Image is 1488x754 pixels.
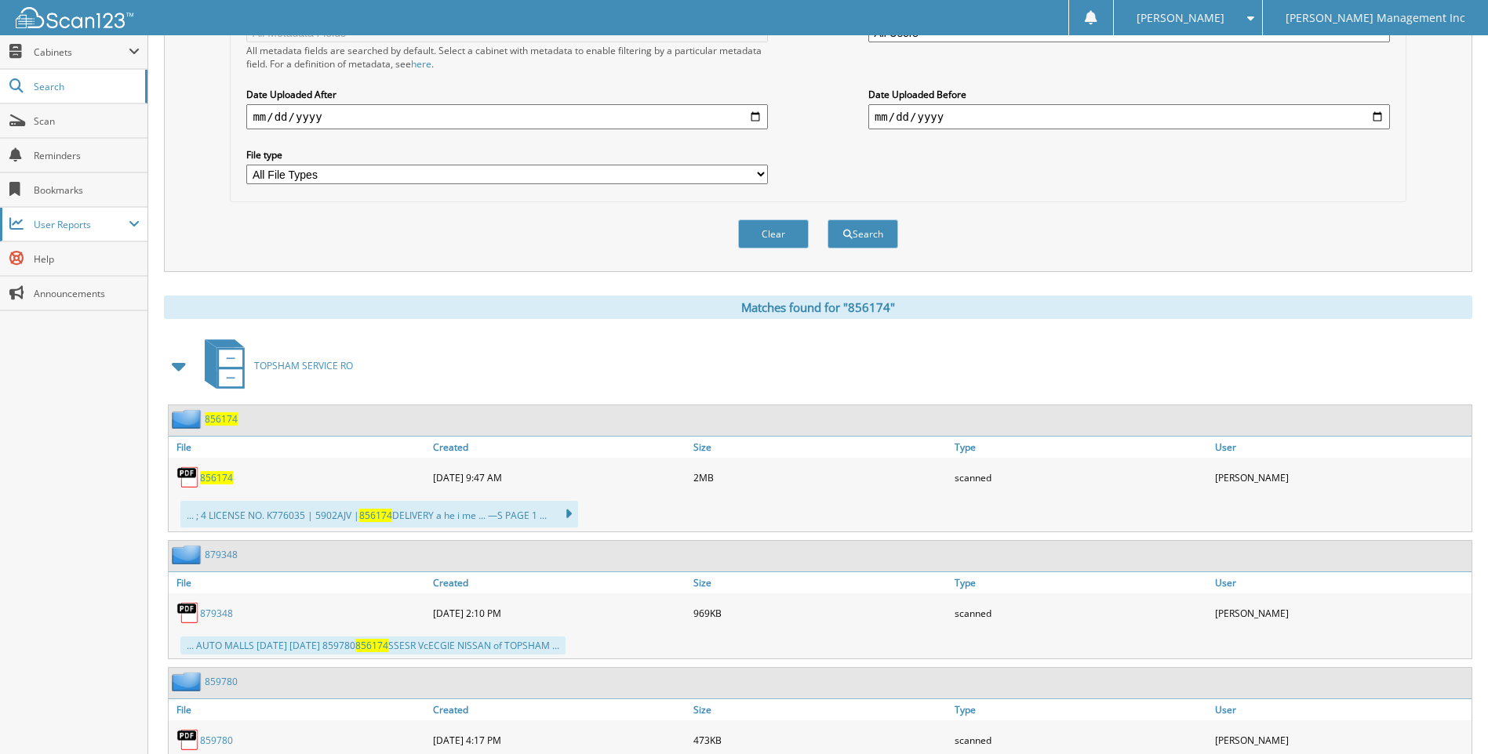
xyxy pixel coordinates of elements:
img: PDF.png [176,466,200,489]
a: User [1211,437,1472,458]
span: TOPSHAM SERVICE RO [254,359,353,372]
div: 969KB [689,597,950,629]
a: Size [689,437,950,458]
a: 856174 [205,412,238,426]
a: File [169,437,429,458]
img: folder2.png [172,672,205,691]
a: File [169,572,429,593]
img: scan123-logo-white.svg [16,7,133,28]
span: [PERSON_NAME] [1137,13,1224,23]
a: Type [951,437,1211,458]
span: [PERSON_NAME] Management Inc [1286,13,1465,23]
a: TOPSHAM SERVICE RO [195,335,353,397]
div: ... ; 4 LICENSE NO. K776035 | 5902AJV | DELIVERY a he i me ... —S PAGE 1 ... [180,501,578,527]
a: User [1211,572,1472,593]
button: Clear [738,219,809,248]
label: Date Uploaded After [246,88,768,101]
a: Created [429,699,689,720]
div: scanned [951,597,1211,629]
a: Created [429,437,689,458]
div: Matches found for "856174" [164,295,1472,319]
div: ... AUTO MALLS [DATE] [DATE] 859780 SSESR VcECGIE NISSAN of TOPSHAM ... [180,636,566,654]
div: [PERSON_NAME] [1211,462,1472,493]
button: Search [828,219,898,248]
span: Scan [34,114,140,128]
span: Reminders [34,149,140,162]
a: 859780 [200,734,233,747]
label: File type [246,148,768,161]
a: 856174 [200,471,233,484]
img: folder2.png [172,409,205,429]
a: Type [951,699,1211,720]
img: folder2.png [172,545,205,564]
span: User Reports [34,218,129,231]
span: 856174 [355,639,388,652]
img: PDF.png [176,601,200,625]
span: Cabinets [34,45,129,59]
input: start [246,104,768,129]
div: [DATE] 9:47 AM [429,462,689,493]
div: 2MB [689,462,950,493]
a: here [411,57,431,71]
div: [DATE] 2:10 PM [429,597,689,629]
span: 856174 [359,509,392,522]
span: Search [34,80,137,93]
a: 859780 [205,675,238,688]
input: end [868,104,1390,129]
label: Date Uploaded Before [868,88,1390,101]
a: 879348 [205,548,238,561]
a: 879348 [200,607,233,620]
span: Bookmarks [34,183,140,197]
div: [PERSON_NAME] [1211,597,1472,629]
div: scanned [951,462,1211,493]
a: User [1211,699,1472,720]
a: File [169,699,429,720]
a: Type [951,572,1211,593]
span: Announcements [34,287,140,300]
a: Size [689,572,950,593]
a: Created [429,572,689,593]
img: PDF.png [176,728,200,752]
a: Size [689,699,950,720]
span: Help [34,252,140,266]
div: All metadata fields are searched by default. Select a cabinet with metadata to enable filtering b... [246,44,768,71]
iframe: Chat Widget [1410,679,1488,754]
